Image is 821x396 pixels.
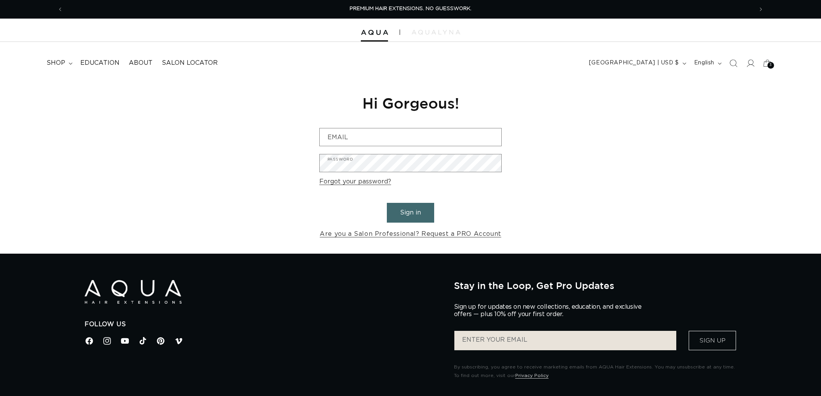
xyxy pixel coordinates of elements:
[157,54,222,72] a: Salon Locator
[752,2,769,17] button: Next announcement
[76,54,124,72] a: Education
[319,93,502,112] h1: Hi Gorgeous!
[454,303,648,318] p: Sign up for updates on new collections, education, and exclusive offers — plus 10% off your first...
[589,59,679,67] span: [GEOGRAPHIC_DATA] | USD $
[319,176,391,187] a: Forgot your password?
[689,331,736,350] button: Sign Up
[124,54,157,72] a: About
[454,363,736,380] p: By subscribing, you agree to receive marketing emails from AQUA Hair Extensions. You may unsubscr...
[52,2,69,17] button: Previous announcement
[454,280,736,291] h2: Stay in the Loop, Get Pro Updates
[412,30,460,35] img: aqualyna.com
[85,280,182,304] img: Aqua Hair Extensions
[320,228,501,240] a: Are you a Salon Professional? Request a PRO Account
[80,59,120,67] span: Education
[47,59,65,67] span: shop
[320,128,501,146] input: Email
[350,6,471,11] span: PREMIUM HAIR EXTENSIONS. NO GUESSWORK.
[694,59,714,67] span: English
[129,59,152,67] span: About
[387,203,434,223] button: Sign in
[515,373,549,378] a: Privacy Policy
[42,54,76,72] summary: shop
[584,56,689,71] button: [GEOGRAPHIC_DATA] | USD $
[689,56,725,71] button: English
[769,62,772,69] span: 3
[725,55,742,72] summary: Search
[454,331,676,350] input: ENTER YOUR EMAIL
[162,59,218,67] span: Salon Locator
[85,320,442,329] h2: Follow Us
[361,30,388,35] img: Aqua Hair Extensions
